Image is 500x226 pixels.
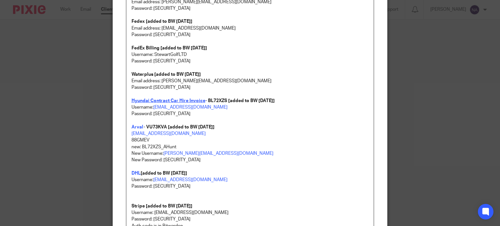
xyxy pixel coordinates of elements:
a: DHL [132,171,141,176]
strong: Fedex [added to BW [DATE]] [132,19,192,24]
strong: - BL72XZS [added to BW [DATE]] [205,99,275,103]
p: Username: [132,177,369,183]
a: [EMAIL_ADDRESS][DOMAIN_NAME] [153,178,228,182]
p: 88GMEV [132,137,369,143]
a: Hyundai Contract Car Hire Invoice [132,99,205,103]
p: Username: [EMAIL_ADDRESS][DOMAIN_NAME] [132,209,369,216]
p: new: BL72XZS_AHunt [132,144,369,150]
a: [EMAIL_ADDRESS][DOMAIN_NAME] [132,131,206,136]
p: Password: [SECURITY_DATA] [132,111,369,117]
strong: [added to BW [DATE]] [160,46,207,50]
a: [EMAIL_ADDRESS][DOMAIN_NAME] [153,105,228,110]
p: Password: [SECURITY_DATA] [132,183,369,190]
p: Password: [SECURITY_DATA] [132,58,369,64]
strong: Waterplus [added to BW [DATE]] [132,72,201,77]
strong: Stripe [added to BW [DATE]] [132,204,192,208]
a: [PERSON_NAME][EMAIL_ADDRESS][DOMAIN_NAME] [163,151,273,156]
p: Password: [SECURITY_DATA] [132,5,369,12]
p: Password: [SECURITY_DATA] [132,216,369,222]
p: New Password: [SECURITY_DATA] [132,157,369,163]
p: Email address: [PERSON_NAME][EMAIL_ADDRESS][DOMAIN_NAME] [132,78,369,84]
p: Email address: [EMAIL_ADDRESS][DOMAIN_NAME] [132,25,369,32]
a: Arval [132,125,144,129]
strong: - VU73KVA [added to BW [DATE]] [144,125,215,129]
p: Username: [132,104,369,111]
p: New Username: [132,150,369,157]
strong: [added to BW [DATE]] [141,171,187,176]
p: Username: StewartGolfLTD [132,51,369,58]
strong: FedEx Billing [132,46,160,50]
p: Password: [SECURITY_DATA] [132,84,369,91]
p: Password: [SECURITY_DATA] [132,32,369,38]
